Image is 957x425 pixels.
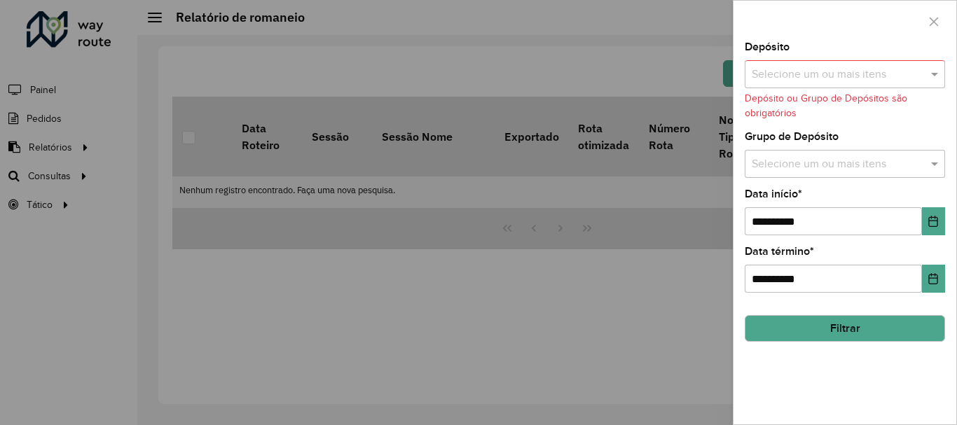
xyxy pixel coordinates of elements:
label: Depósito [745,39,790,55]
button: Choose Date [922,265,945,293]
label: Data início [745,186,802,202]
button: Choose Date [922,207,945,235]
formly-validation-message: Depósito ou Grupo de Depósitos são obrigatórios [745,93,907,118]
label: Data término [745,243,814,260]
button: Filtrar [745,315,945,342]
label: Grupo de Depósito [745,128,839,145]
